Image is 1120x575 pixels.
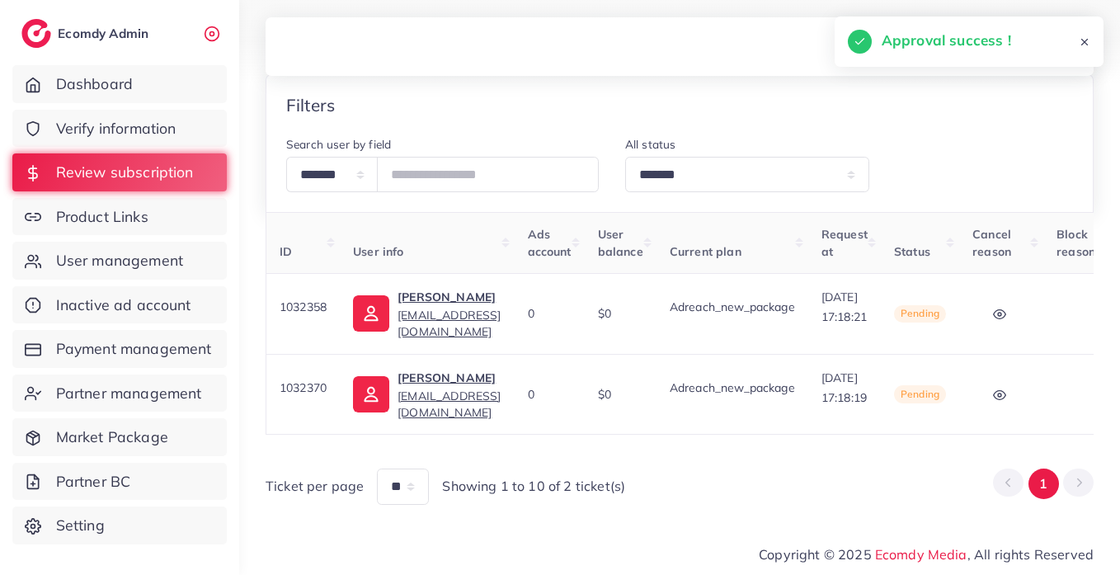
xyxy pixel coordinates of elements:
[528,227,572,258] span: Ads account
[56,338,212,360] span: Payment management
[670,378,795,398] p: Adreach_new_package
[821,287,868,327] p: [DATE] 17:18:21
[821,368,868,408] p: [DATE] 17:18:19
[670,244,741,259] span: Current plan
[353,244,403,259] span: User info
[670,297,795,317] p: Adreach_new_package
[894,385,946,403] span: Pending
[12,242,227,280] a: User management
[286,95,335,115] h4: Filters
[398,368,501,388] p: [PERSON_NAME]
[1056,227,1095,258] span: Block reason
[1028,469,1059,499] button: Go to page 1
[353,376,389,412] img: ic-user-info.36bf1079.svg
[972,227,1011,258] span: Cancel reason
[12,286,227,324] a: Inactive ad account
[598,227,643,258] span: User balance
[21,19,51,48] img: logo
[993,469,1094,499] ul: Pagination
[12,153,227,191] a: Review subscription
[56,295,191,316] span: Inactive ad account
[56,206,148,228] span: Product Links
[894,305,946,323] span: Pending
[56,427,168,448] span: Market Package
[12,110,227,148] a: Verify information
[56,515,105,536] span: Setting
[56,118,176,139] span: Verify information
[12,330,227,368] a: Payment management
[21,19,153,48] a: logoEcomdy Admin
[967,544,1094,564] span: , All rights Reserved
[398,308,501,339] span: [EMAIL_ADDRESS][DOMAIN_NAME]
[56,383,202,404] span: Partner management
[12,375,227,412] a: Partner management
[875,546,967,563] a: Ecomdy Media
[280,297,327,317] p: 1032358
[894,244,930,259] span: Status
[759,544,1094,564] span: Copyright © 2025
[398,389,501,420] span: [EMAIL_ADDRESS][DOMAIN_NAME]
[12,463,227,501] a: Partner BC
[56,471,131,493] span: Partner BC
[528,386,572,403] div: 0
[398,287,501,307] p: [PERSON_NAME]
[442,477,625,496] span: Showing 1 to 10 of 2 ticket(s)
[56,162,194,183] span: Review subscription
[12,418,227,456] a: Market Package
[398,368,501,422] a: [PERSON_NAME][EMAIL_ADDRESS][DOMAIN_NAME]
[280,244,292,259] span: ID
[528,305,572,322] div: 0
[625,136,676,153] label: All status
[56,73,133,95] span: Dashboard
[398,287,501,341] a: [PERSON_NAME][EMAIL_ADDRESS][DOMAIN_NAME]
[353,295,389,332] img: ic-user-info.36bf1079.svg
[12,507,227,544] a: Setting
[266,477,364,496] span: Ticket per page
[598,386,643,403] div: $0
[12,198,227,236] a: Product Links
[286,136,391,153] label: Search user by field
[882,30,1011,51] h5: Approval success !
[280,378,327,398] p: 1032370
[598,305,643,322] div: $0
[12,65,227,103] a: Dashboard
[56,250,183,271] span: User management
[821,227,868,258] span: Request at
[58,26,153,41] h2: Ecomdy Admin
